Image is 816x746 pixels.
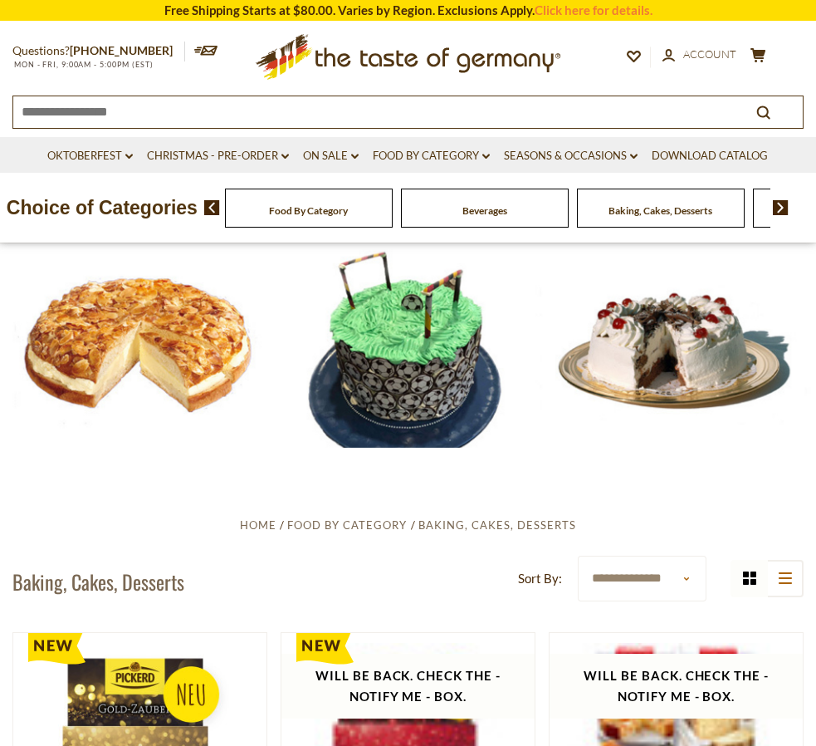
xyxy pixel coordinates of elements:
[652,147,768,165] a: Download Catalog
[12,41,185,61] p: Questions?
[373,147,490,165] a: Food By Category
[608,204,712,217] a: Baking, Cakes, Desserts
[12,60,154,69] span: MON - FRI, 9:00AM - 5:00PM (EST)
[773,200,789,215] img: next arrow
[683,47,736,61] span: Account
[204,200,220,215] img: previous arrow
[462,204,507,217] a: Beverages
[418,518,576,532] a: Baking, Cakes, Desserts
[47,147,133,165] a: Oktoberfest
[303,147,359,165] a: On Sale
[12,569,184,594] h1: Baking, Cakes, Desserts
[287,518,407,532] a: Food By Category
[269,204,348,217] a: Food By Category
[518,568,562,589] label: Sort By:
[535,2,652,17] a: Click here for details.
[504,147,638,165] a: Seasons & Occasions
[662,46,736,64] a: Account
[147,147,289,165] a: Christmas - PRE-ORDER
[240,518,276,532] a: Home
[70,43,173,57] a: [PHONE_NUMBER]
